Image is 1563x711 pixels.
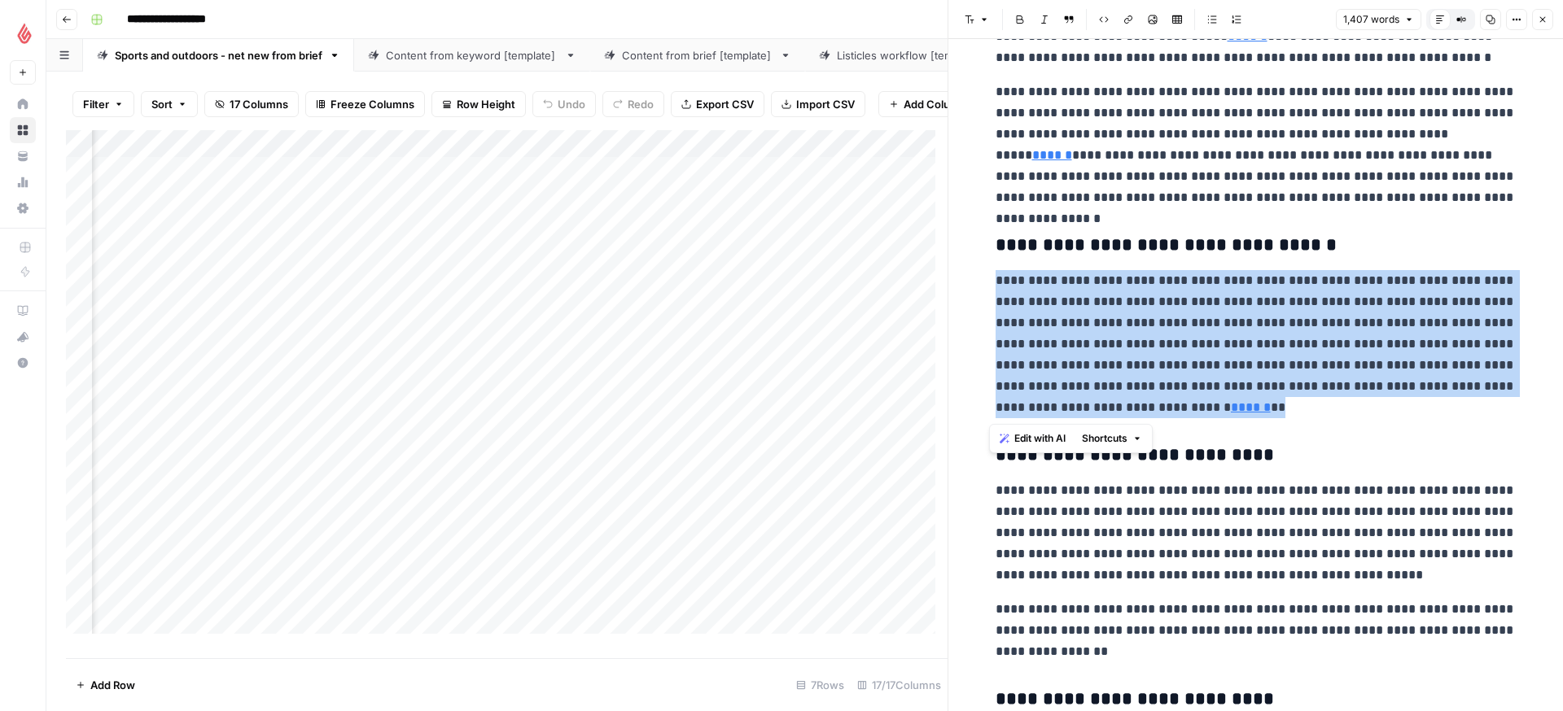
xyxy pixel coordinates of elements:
[771,91,865,117] button: Import CSV
[558,96,585,112] span: Undo
[204,91,299,117] button: 17 Columns
[141,91,198,117] button: Sort
[1014,431,1066,446] span: Edit with AI
[331,96,414,112] span: Freeze Columns
[10,298,36,324] a: AirOps Academy
[72,91,134,117] button: Filter
[83,39,354,72] a: Sports and outdoors - net new from brief
[851,672,948,698] div: 17/17 Columns
[796,96,855,112] span: Import CSV
[431,91,526,117] button: Row Height
[115,47,322,63] div: Sports and outdoors - net new from brief
[10,195,36,221] a: Settings
[837,47,984,63] div: Listicles workflow [template]
[10,19,39,48] img: Lightspeed Logo
[230,96,288,112] span: 17 Columns
[696,96,754,112] span: Export CSV
[10,350,36,376] button: Help + Support
[11,325,35,349] div: What's new?
[457,96,515,112] span: Row Height
[10,169,36,195] a: Usage
[790,672,851,698] div: 7 Rows
[66,672,145,698] button: Add Row
[305,91,425,117] button: Freeze Columns
[532,91,596,117] button: Undo
[90,677,135,693] span: Add Row
[151,96,173,112] span: Sort
[10,117,36,143] a: Browse
[10,13,36,54] button: Workspace: Lightspeed
[1075,428,1149,449] button: Shortcuts
[1336,9,1421,30] button: 1,407 words
[671,91,764,117] button: Export CSV
[628,96,654,112] span: Redo
[590,39,805,72] a: Content from brief [template]
[10,143,36,169] a: Your Data
[354,39,590,72] a: Content from keyword [template]
[622,47,773,63] div: Content from brief [template]
[993,428,1072,449] button: Edit with AI
[1343,12,1399,27] span: 1,407 words
[602,91,664,117] button: Redo
[10,324,36,350] button: What's new?
[1082,431,1127,446] span: Shortcuts
[83,96,109,112] span: Filter
[10,91,36,117] a: Home
[878,91,977,117] button: Add Column
[904,96,966,112] span: Add Column
[805,39,1016,72] a: Listicles workflow [template]
[386,47,558,63] div: Content from keyword [template]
